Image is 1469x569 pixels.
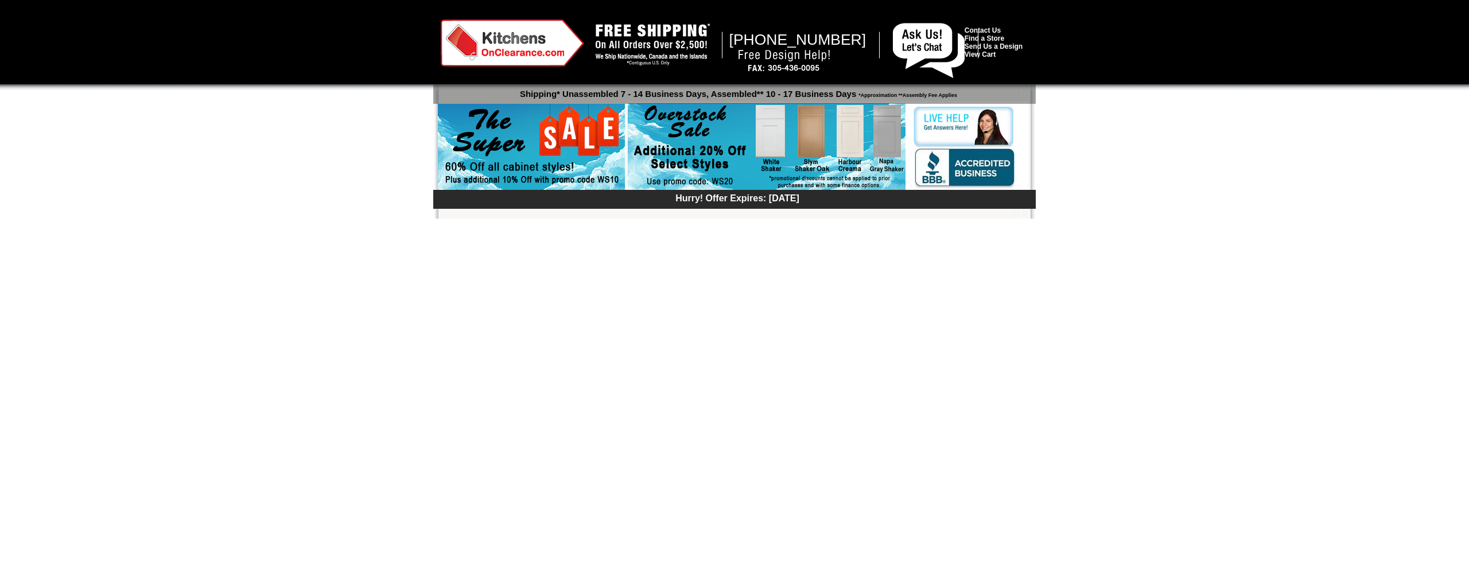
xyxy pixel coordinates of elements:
span: *Approximation **Assembly Fee Applies [856,89,957,98]
img: Kitchens on Clearance Logo [441,20,584,67]
p: Shipping* Unassembled 7 - 14 Business Days, Assembled** 10 - 17 Business Days [439,84,1036,99]
a: Send Us a Design [965,42,1023,50]
a: Find a Store [965,34,1004,42]
span: [PHONE_NUMBER] [729,31,866,48]
a: Contact Us [965,26,1001,34]
div: Hurry! Offer Expires: [DATE] [439,192,1036,204]
a: View Cart [965,50,996,59]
